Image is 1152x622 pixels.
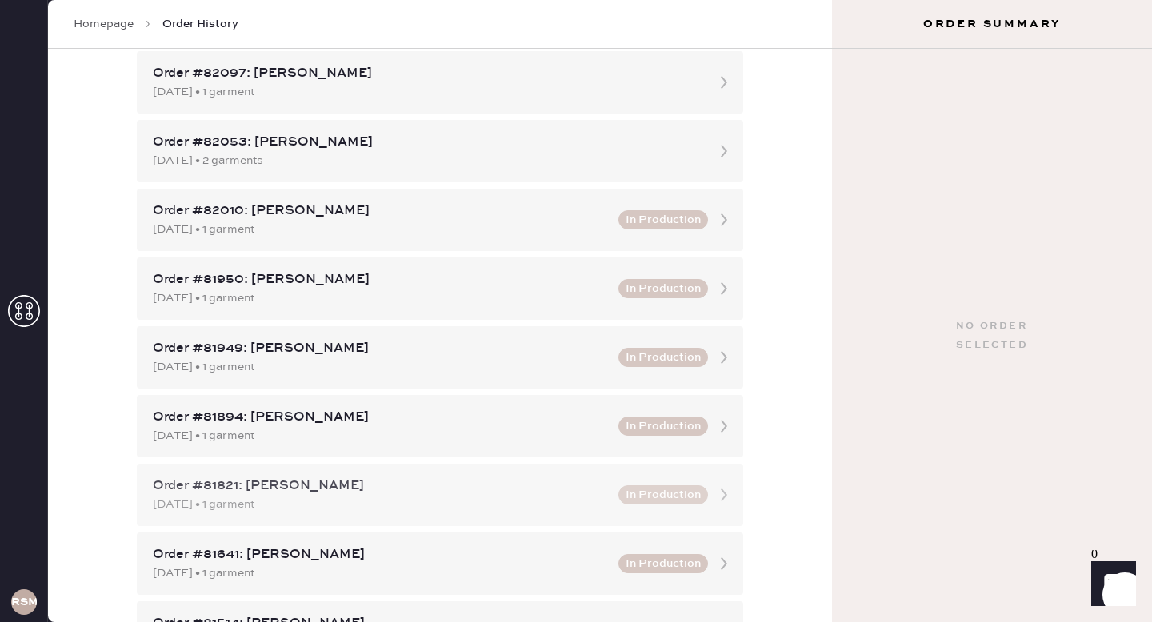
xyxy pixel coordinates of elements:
[832,16,1152,32] h3: Order Summary
[618,210,708,229] button: In Production
[153,83,698,101] div: [DATE] • 1 garment
[162,16,238,32] span: Order History
[153,64,698,83] div: Order #82097: [PERSON_NAME]
[153,408,609,427] div: Order #81894: [PERSON_NAME]
[618,279,708,298] button: In Production
[1076,550,1145,619] iframe: Front Chat
[153,564,609,582] div: [DATE] • 1 garment
[11,596,37,608] h3: RSMA
[153,358,609,376] div: [DATE] • 1 garment
[153,289,609,307] div: [DATE] • 1 garment
[153,270,609,289] div: Order #81950: [PERSON_NAME]
[153,221,609,238] div: [DATE] • 1 garment
[153,427,609,445] div: [DATE] • 1 garment
[618,485,708,504] button: In Production
[956,317,1028,355] div: No order selected
[618,417,708,436] button: In Production
[153,545,609,564] div: Order #81641: [PERSON_NAME]
[153,133,698,152] div: Order #82053: [PERSON_NAME]
[74,16,134,32] a: Homepage
[153,201,609,221] div: Order #82010: [PERSON_NAME]
[153,339,609,358] div: Order #81949: [PERSON_NAME]
[153,476,609,496] div: Order #81821: [PERSON_NAME]
[153,152,698,169] div: [DATE] • 2 garments
[618,554,708,573] button: In Production
[618,348,708,367] button: In Production
[153,496,609,513] div: [DATE] • 1 garment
